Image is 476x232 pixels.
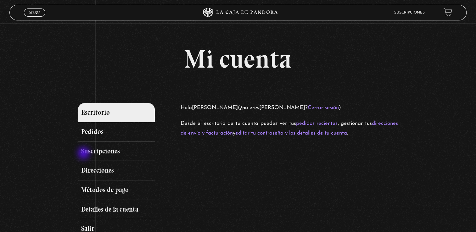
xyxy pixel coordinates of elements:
strong: [PERSON_NAME] [192,105,238,110]
strong: [PERSON_NAME] [259,105,305,110]
h1: Mi cuenta [78,47,398,72]
a: pedidos recientes [296,121,338,126]
a: View your shopping cart [444,8,452,17]
a: Métodos de pago [78,180,155,200]
span: Cerrar [27,16,42,20]
span: Menu [29,11,40,14]
a: Direcciones [78,161,155,180]
a: Suscripciones [394,11,425,14]
a: editar tu contraseña y los detalles de tu cuenta [235,130,347,136]
a: Pedidos [78,122,155,142]
a: Detalles de la cuenta [78,200,155,219]
a: direcciones de envío y facturación [181,121,398,136]
a: Suscripciones [78,142,155,161]
a: Cerrar sesión [308,105,339,110]
p: Desde el escritorio de tu cuenta puedes ver tus , gestionar tus y . [181,119,398,138]
p: Hola (¿no eres ? ) [181,103,398,113]
a: Escritorio [78,103,155,123]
